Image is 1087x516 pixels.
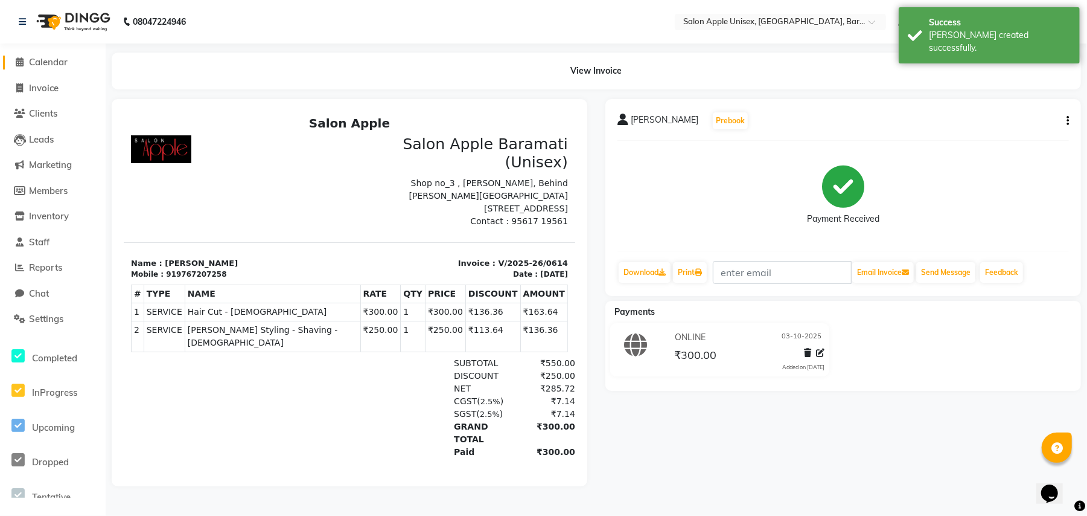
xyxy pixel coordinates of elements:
[277,192,302,210] td: 1
[8,192,21,210] td: 1
[323,335,387,347] div: Paid
[356,298,376,308] span: 2.5%
[3,312,103,326] a: Settings
[713,261,852,284] input: enter email
[8,174,21,192] th: #
[8,210,21,241] td: 2
[29,262,62,273] span: Reports
[64,213,234,238] span: [PERSON_NAME] Styling - Shaving - [DEMOGRAPHIC_DATA]
[32,491,71,503] span: Tentative
[387,259,451,271] div: ₹250.00
[614,306,655,317] span: Payments
[323,246,387,259] div: SUBTOTAL
[342,174,397,192] th: DISCOUNT
[387,309,451,335] div: ₹300.00
[929,29,1071,54] div: Bill created successfully.
[387,271,451,284] div: ₹285.72
[277,210,302,241] td: 1
[357,286,377,295] span: 2.5%
[29,313,63,324] span: Settings
[29,56,68,68] span: Calendar
[20,192,61,210] td: SERVICE
[852,262,914,283] button: Email Invoice
[20,210,61,241] td: SERVICE
[3,287,103,301] a: Chat
[302,174,342,192] th: PRICE
[330,298,352,308] span: SGST
[673,262,707,283] a: Print
[29,210,69,222] span: Inventory
[3,158,103,172] a: Marketing
[133,5,186,39] b: 08047224946
[32,422,75,433] span: Upcoming
[674,348,716,365] span: ₹300.00
[387,335,451,347] div: ₹300.00
[3,236,103,250] a: Staff
[397,210,444,241] td: ₹136.36
[112,53,1081,89] div: View Invoice
[233,104,444,117] p: Contact : 95617 19561
[233,146,444,158] p: Invoice : V/2025-26/0614
[32,387,77,398] span: InProgress
[323,284,387,297] div: ( )
[782,331,821,344] span: 03-10-2025
[3,107,103,121] a: Clients
[916,262,975,283] button: Send Message
[980,262,1023,283] a: Feedback
[42,158,103,169] div: 919767207258
[302,210,342,241] td: ₹250.00
[3,56,103,69] a: Calendar
[330,285,353,295] span: CGST
[29,134,54,145] span: Leads
[3,82,103,95] a: Invoice
[1036,468,1075,504] iframe: chat widget
[929,16,1071,29] div: Success
[619,262,671,283] a: Download
[675,331,706,344] span: ONLINE
[782,363,824,372] div: Added on [DATE]
[32,352,77,364] span: Completed
[64,195,234,207] span: Hair Cut - [DEMOGRAPHIC_DATA]
[397,174,444,192] th: AMOUNT
[3,133,103,147] a: Leads
[631,114,698,131] span: [PERSON_NAME]
[29,288,49,299] span: Chat
[713,112,748,129] button: Prebook
[29,108,57,119] span: Clients
[387,246,451,259] div: ₹550.00
[31,5,113,39] img: logo
[29,82,59,94] span: Invoice
[7,158,40,169] div: Mobile :
[233,66,444,104] p: Shop no_3 , [PERSON_NAME], Behind [PERSON_NAME][GEOGRAPHIC_DATA][STREET_ADDRESS]
[323,309,387,335] div: GRAND TOTAL
[29,159,72,170] span: Marketing
[29,236,49,248] span: Staff
[29,185,68,196] span: Members
[302,192,342,210] td: ₹300.00
[237,210,277,241] td: ₹250.00
[7,5,444,19] h2: Salon Apple
[387,284,451,297] div: ₹7.14
[32,456,69,468] span: Dropped
[323,271,387,284] div: NET
[3,210,103,224] a: Inventory
[20,174,61,192] th: TYPE
[389,158,414,169] div: Date :
[237,192,277,210] td: ₹300.00
[416,158,444,169] div: [DATE]
[342,192,397,210] td: ₹136.36
[807,213,879,226] div: Payment Received
[342,210,397,241] td: ₹113.64
[7,146,218,158] p: Name : [PERSON_NAME]
[3,261,103,275] a: Reports
[277,174,302,192] th: QTY
[323,259,387,271] div: DISCOUNT
[397,192,444,210] td: ₹163.64
[387,297,451,309] div: ₹7.14
[237,174,277,192] th: RATE
[61,174,237,192] th: NAME
[323,297,387,309] div: ( )
[3,184,103,198] a: Members
[233,24,444,61] h3: Salon Apple Baramati (Unisex)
